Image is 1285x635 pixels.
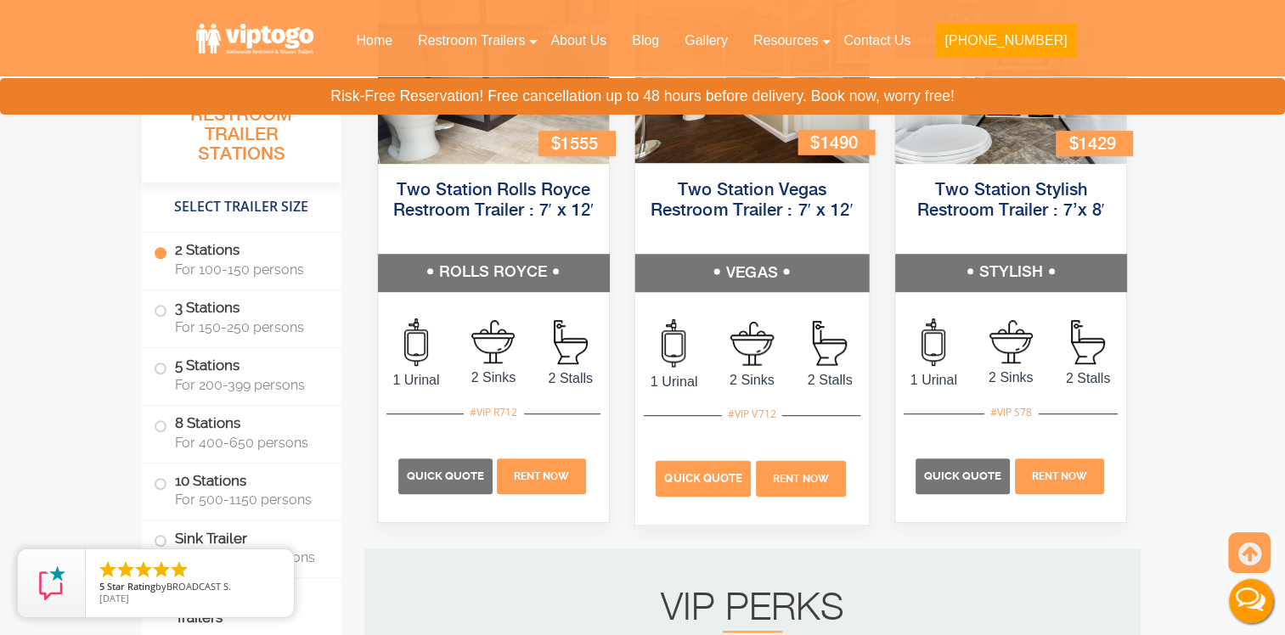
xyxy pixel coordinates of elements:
[99,580,104,593] span: 5
[154,464,330,516] label: 10 Stations
[133,559,154,580] li: 
[1032,470,1087,482] span: Rent Now
[175,435,321,451] span: For 400-650 persons
[175,492,321,508] span: For 500-1150 persons
[713,369,792,390] span: 2 Sinks
[895,370,972,391] span: 1 Urinal
[107,580,155,593] span: Star Rating
[1012,468,1106,482] a: Rent Now
[154,290,330,343] label: 3 Stations
[378,254,610,291] h5: ROLLS ROYCE
[664,471,742,484] span: Quick Quote
[175,377,321,393] span: For 200-399 persons
[635,254,869,291] h5: VEGAS
[730,321,775,365] img: an icon of sink
[142,191,341,223] h4: Select Trailer Size
[831,22,923,59] a: Contact Us
[791,369,869,390] span: 2 Stalls
[151,559,172,580] li: 
[154,406,330,458] label: 8 Stations
[404,318,428,366] img: an icon of urinal
[99,582,280,593] span: by
[99,592,129,604] span: [DATE]
[554,320,588,364] img: an icon of Stall
[175,319,321,335] span: For 150-250 persons
[1056,131,1132,155] div: $1429
[154,520,330,573] label: Sink Trailer
[1071,320,1105,364] img: an icon of Stall
[651,181,854,219] a: Two Station Vegas Restroom Trailer : 7′ x 12′
[154,233,330,285] label: 2 Stations
[175,261,321,278] span: For 100-150 persons
[916,468,1012,482] a: Quick Quote
[464,402,523,424] div: #VIP R712
[619,22,672,59] a: Blog
[797,129,875,154] div: $1490
[895,254,1127,291] h5: STYLISH
[972,368,1050,388] span: 2 Sinks
[398,592,1107,632] h2: VIP PERKS
[405,22,538,59] a: Restroom Trailers
[989,320,1033,363] img: an icon of sink
[672,22,741,59] a: Gallery
[454,368,532,388] span: 2 Sinks
[98,559,118,580] li: 
[116,559,136,580] li: 
[984,402,1038,424] div: #VIP S78
[924,469,1001,482] span: Quick Quote
[916,182,1104,220] a: Two Station Stylish Restroom Trailer : 7’x 8′
[514,470,569,482] span: Rent Now
[773,472,829,484] span: Rent Now
[532,368,609,389] span: 2 Stalls
[392,182,594,220] a: Two Station Rolls Royce Restroom Trailer : 7′ x 12′
[635,371,713,391] span: 1 Urinal
[471,320,515,363] img: an icon of sink
[656,470,753,485] a: Quick Quote
[343,22,405,59] a: Home
[398,468,495,482] a: Quick Quote
[142,81,341,183] h3: All Portable Restroom Trailer Stations
[753,470,848,485] a: Rent Now
[378,370,455,391] span: 1 Urinal
[169,559,189,580] li: 
[495,468,589,482] a: Rent Now
[538,131,615,155] div: $1555
[936,24,1075,58] button: [PHONE_NUMBER]
[722,403,782,425] div: #VIP V712
[407,469,484,482] span: Quick Quote
[538,22,619,59] a: About Us
[741,22,831,59] a: Resources
[1217,567,1285,635] button: Live Chat
[813,321,847,366] img: an icon of Stall
[921,318,945,366] img: an icon of urinal
[662,319,686,368] img: an icon of urinal
[154,348,330,401] label: 5 Stations
[35,566,69,600] img: Review Rating
[166,580,231,593] span: BROADCAST S.
[923,22,1088,68] a: [PHONE_NUMBER]
[1050,368,1127,389] span: 2 Stalls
